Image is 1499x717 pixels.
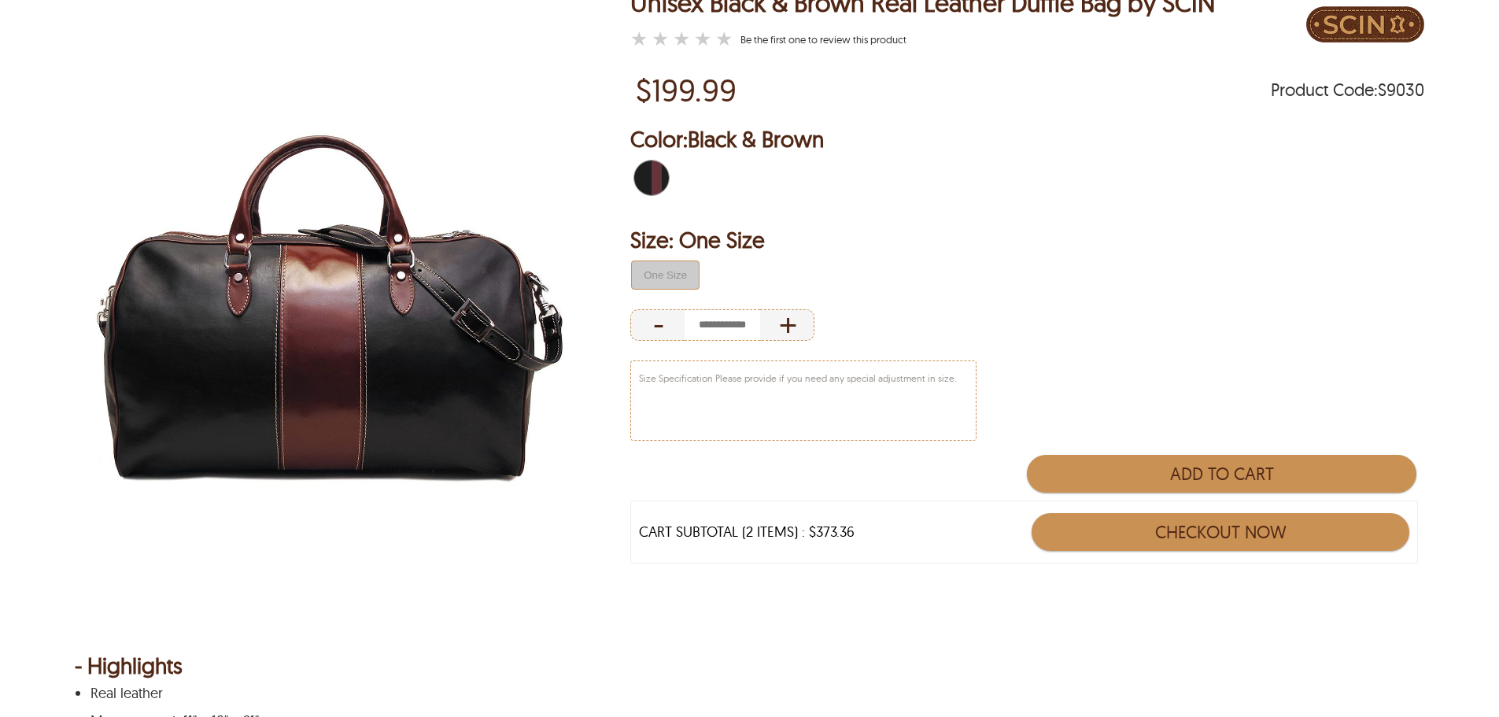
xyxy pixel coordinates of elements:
div: Increase Quantity of Item [760,309,814,341]
button: Checkout Now [1032,513,1409,551]
button: Add to Cart [1027,455,1416,493]
span: Black & Brown [688,125,824,153]
button: false [631,261,700,290]
p: Price of $199.99 [636,72,737,108]
div: Decrease Quantity of Item [630,309,685,341]
div: - Highlights [75,658,1424,674]
label: 5 rating [715,31,733,46]
a: Unisex Black & Brown Real Leather Duffle Bag by SCIN } [740,33,906,46]
div: Black & Brown [630,157,673,199]
div: CART SUBTOTAL (2 ITEMS) : $373.36 [639,524,855,540]
textarea: Size Specification Please provide if you need any special adjustment in size. [631,361,976,440]
label: 4 rating [694,31,711,46]
iframe: PayPal [1028,571,1416,607]
label: 2 rating [652,31,669,46]
label: 1 rating [630,31,648,46]
a: Unisex Black & Brown Real Leather Duffle Bag by SCIN } [630,28,737,50]
span: Product Code: S9030 [1271,82,1424,98]
p: Real leather [90,686,1405,701]
label: 3 rating [673,31,690,46]
h2: Selected Filter by Size: One Size [630,224,1424,256]
h2: Selected Color: by Black & Brown [630,124,1424,155]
